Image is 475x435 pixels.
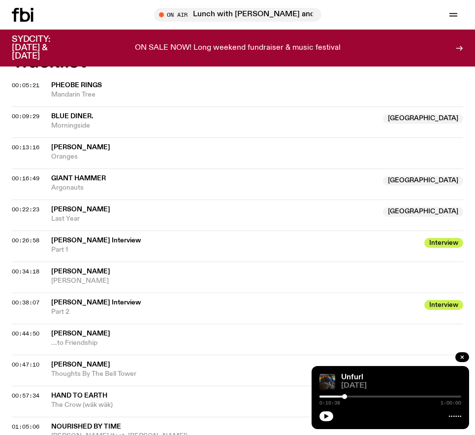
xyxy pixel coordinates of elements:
span: [PERSON_NAME] [51,144,110,151]
a: Unfurl [341,373,363,381]
span: Argonauts [51,183,377,193]
span: ...to Friendship [51,338,463,348]
span: 00:22:23 [12,205,39,213]
h3: SYDCITY: [DATE] & [DATE] [12,35,75,61]
span: 00:38:07 [12,299,39,306]
span: 00:16:49 [12,174,39,182]
span: [PERSON_NAME] [51,206,110,213]
span: Hand To Earth [51,392,107,399]
span: Thoughts By The Bell Tower [51,369,463,379]
img: A piece of fabric is pierced by sewing pins with different coloured heads, a rainbow light is cas... [319,374,335,390]
span: 00:13:16 [12,143,39,151]
span: [PERSON_NAME] Interview [51,236,418,245]
span: Morningside [51,121,377,131]
span: 00:09:29 [12,112,39,120]
span: [GEOGRAPHIC_DATA] [383,207,463,217]
span: Mandarin Tree [51,90,463,100]
span: Part 1 [51,246,68,253]
h2: Tracklist [12,53,463,71]
span: 1:00:00 [441,401,461,405]
span: [GEOGRAPHIC_DATA] [383,114,463,124]
span: [GEOGRAPHIC_DATA] [383,176,463,186]
span: blue diner. [51,113,94,120]
p: ON SALE NOW! Long weekend fundraiser & music festival [135,44,341,53]
span: 00:47:10 [12,361,39,368]
span: Part 2 [51,308,69,315]
span: 00:44:50 [12,330,39,337]
span: Oranges [51,152,463,162]
span: [DATE] [341,382,461,390]
span: 0:10:38 [319,401,340,405]
span: [PERSON_NAME] [51,330,110,337]
span: [PERSON_NAME] [51,361,110,368]
span: Nourished By Time [51,423,121,430]
span: Interview [424,238,463,248]
span: 01:05:06 [12,423,39,431]
span: [PERSON_NAME] [51,276,463,286]
span: Pheobe Rings [51,82,102,89]
span: Last Year [51,214,377,224]
span: 00:26:58 [12,236,39,244]
span: [PERSON_NAME] [51,268,110,275]
span: Giant Hammer [51,175,106,182]
span: 00:05:21 [12,81,39,89]
span: 00:34:18 [12,268,39,275]
span: Interview [424,300,463,310]
span: [PERSON_NAME] Interview [51,298,418,307]
span: 00:57:34 [12,392,39,400]
span: The Crow (wäk wäk) [51,401,377,410]
button: On Air[DATE] Lunch with [PERSON_NAME] and [PERSON_NAME] // [PERSON_NAME] Interview [154,8,321,22]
